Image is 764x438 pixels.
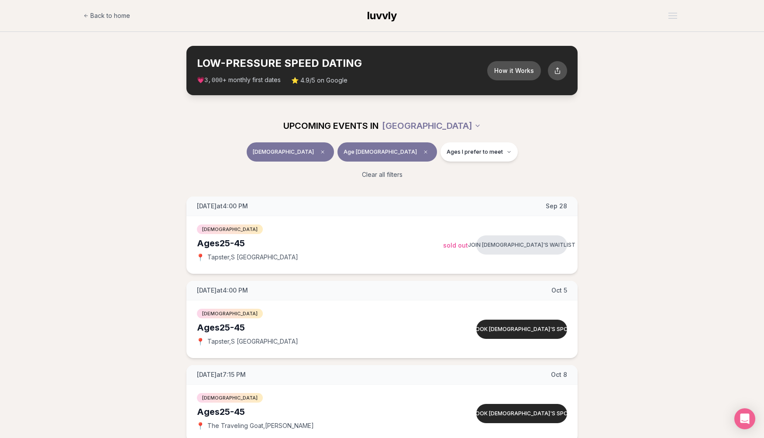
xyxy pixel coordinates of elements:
span: [DATE] at 4:00 PM [197,286,248,295]
span: [DATE] at 4:00 PM [197,202,248,210]
span: [DEMOGRAPHIC_DATA] [197,393,263,403]
span: [DEMOGRAPHIC_DATA] [197,224,263,234]
span: Sold Out [443,241,468,249]
button: How it Works [487,61,541,80]
button: [GEOGRAPHIC_DATA] [382,116,481,135]
button: Age [DEMOGRAPHIC_DATA]Clear age [337,142,437,162]
span: Clear event type filter [317,147,328,157]
button: Join [DEMOGRAPHIC_DATA]'s waitlist [476,235,567,255]
span: Oct 5 [551,286,567,295]
span: 📍 [197,254,204,261]
span: [DATE] at 7:15 PM [197,370,246,379]
a: Back to home [83,7,130,24]
button: Book [DEMOGRAPHIC_DATA]'s spot [476,404,567,423]
span: UPCOMING EVENTS IN [283,120,379,132]
span: 📍 [197,422,204,429]
span: Back to home [90,11,130,20]
span: luvvly [367,9,397,22]
span: 3,000 [204,77,223,84]
div: Ages 25-45 [197,237,443,249]
span: Tapster , S [GEOGRAPHIC_DATA] [207,253,298,262]
span: 💗 + monthly first dates [197,76,281,85]
span: Age [DEMOGRAPHIC_DATA] [344,148,417,155]
span: [DEMOGRAPHIC_DATA] [197,309,263,318]
div: Ages 25-45 [197,406,443,418]
span: ⭐ 4.9/5 on Google [291,76,348,85]
span: The Traveling Goat , [PERSON_NAME] [207,421,314,430]
a: luvvly [367,9,397,23]
button: Ages I prefer to meet [441,142,518,162]
div: Open Intercom Messenger [734,408,755,429]
span: 📍 [197,338,204,345]
button: Clear all filters [357,165,408,184]
span: Clear age [420,147,431,157]
span: [DEMOGRAPHIC_DATA] [253,148,314,155]
button: Open menu [665,9,681,22]
div: Ages 25-45 [197,321,443,334]
span: Sep 28 [546,202,567,210]
h2: LOW-PRESSURE SPEED DATING [197,56,487,70]
span: Tapster , S [GEOGRAPHIC_DATA] [207,337,298,346]
span: Ages I prefer to meet [447,148,503,155]
span: Oct 8 [551,370,567,379]
button: Book [DEMOGRAPHIC_DATA]'s spot [476,320,567,339]
button: [DEMOGRAPHIC_DATA]Clear event type filter [247,142,334,162]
